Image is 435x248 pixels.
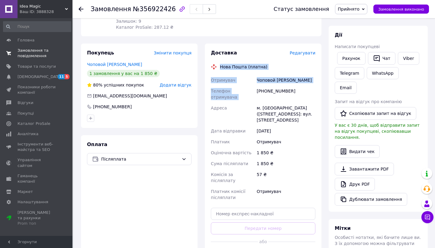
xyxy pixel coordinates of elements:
[211,161,248,166] span: Сума післяплати
[335,193,407,206] button: Дублювати замовлення
[3,21,71,32] input: Пошук
[367,67,398,79] a: WhatsApp
[335,107,416,120] button: Скопіювати запит на відгук
[58,74,65,79] span: 11
[421,211,433,223] button: Чат з покупцем
[18,157,56,168] span: Управління сайтом
[335,82,357,94] button: Email
[398,52,419,65] a: Viber
[335,145,380,158] button: Видати чек
[256,147,317,158] div: 1 850 ₴
[18,84,56,95] span: Показники роботи компанії
[18,100,33,106] span: Відгуки
[258,239,269,245] span: або
[87,62,142,67] a: Чоповой [PERSON_NAME]
[18,189,33,194] span: Маркет
[18,48,56,59] span: Замовлення та повідомлення
[335,99,402,104] span: Запит на відгук про компанію
[211,78,235,83] span: Отримувач
[256,158,317,169] div: 1 850 ₴
[211,150,251,155] span: Оціночна вартість
[335,225,351,231] span: Мітки
[116,19,141,24] span: Залишок: 9
[87,70,160,77] div: 1 замовлення у вас на 1 850 ₴
[18,173,56,184] span: Гаманець компанії
[20,4,65,9] span: Idea Magic
[256,75,317,86] div: Чоповой [PERSON_NAME]
[256,169,317,186] div: 57 ₴
[211,139,230,144] span: Платник
[133,5,176,13] span: №356922426
[18,121,50,126] span: Каталог ProSale
[211,50,237,56] span: Доставка
[87,82,144,88] div: успішних покупок
[18,38,34,43] span: Головна
[101,156,179,162] span: Післяплата
[368,52,395,65] button: Чат
[338,7,359,11] span: Прийнято
[65,74,69,79] span: 5
[18,199,48,205] span: Налаштування
[335,163,394,175] a: Завантажити PDF
[116,25,173,30] span: Каталог ProSale: 287.12 ₴
[18,131,38,137] span: Аналітика
[290,51,315,55] span: Редагувати
[337,52,366,65] button: Рахунок
[211,106,227,110] span: Адреса
[211,189,245,200] span: Платник комісії післяплати
[18,111,34,116] span: Покупці
[91,5,131,13] span: Замовлення
[256,136,317,147] div: Отримувач
[218,64,269,70] div: Нова Пошта (платна)
[18,142,56,152] span: Інструменти веб-майстра та SEO
[274,6,329,12] div: Статус замовлення
[211,89,237,100] span: Телефон отримувача
[154,51,192,55] span: Змінити покупця
[335,178,375,191] a: Друк PDF
[93,93,167,98] span: [EMAIL_ADDRESS][DOMAIN_NAME]
[256,186,317,203] div: Отримувач
[256,126,317,136] div: [DATE]
[373,5,429,14] button: Замовлення виконано
[160,83,192,87] span: Додати відгук
[87,50,114,56] span: Покупець
[79,6,83,12] div: Повернутися назад
[335,32,342,38] span: Дії
[18,210,56,227] span: [PERSON_NAME] та рахунки
[93,83,102,87] span: 80%
[256,86,317,103] div: [PHONE_NUMBER]
[256,103,317,126] div: м. [GEOGRAPHIC_DATA] ([STREET_ADDRESS]: вул. [STREET_ADDRESS]
[18,64,56,69] span: Товари та послуги
[18,221,56,226] div: Prom топ
[335,67,364,79] a: Telegram
[335,44,380,49] span: Написати покупцеві
[378,7,424,11] span: Замовлення виконано
[211,208,315,220] input: Номер експрес-накладної
[335,123,420,140] span: У вас є 30 днів, щоб відправити запит на відгук покупцеві, скопіювавши посилання.
[211,172,235,183] span: Комісія за післяплату
[211,129,246,133] span: Дата відправки
[18,74,62,80] span: [DEMOGRAPHIC_DATA]
[87,142,107,147] span: Оплата
[92,104,132,110] div: [PHONE_NUMBER]
[20,9,72,15] div: Ваш ID: 3888328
